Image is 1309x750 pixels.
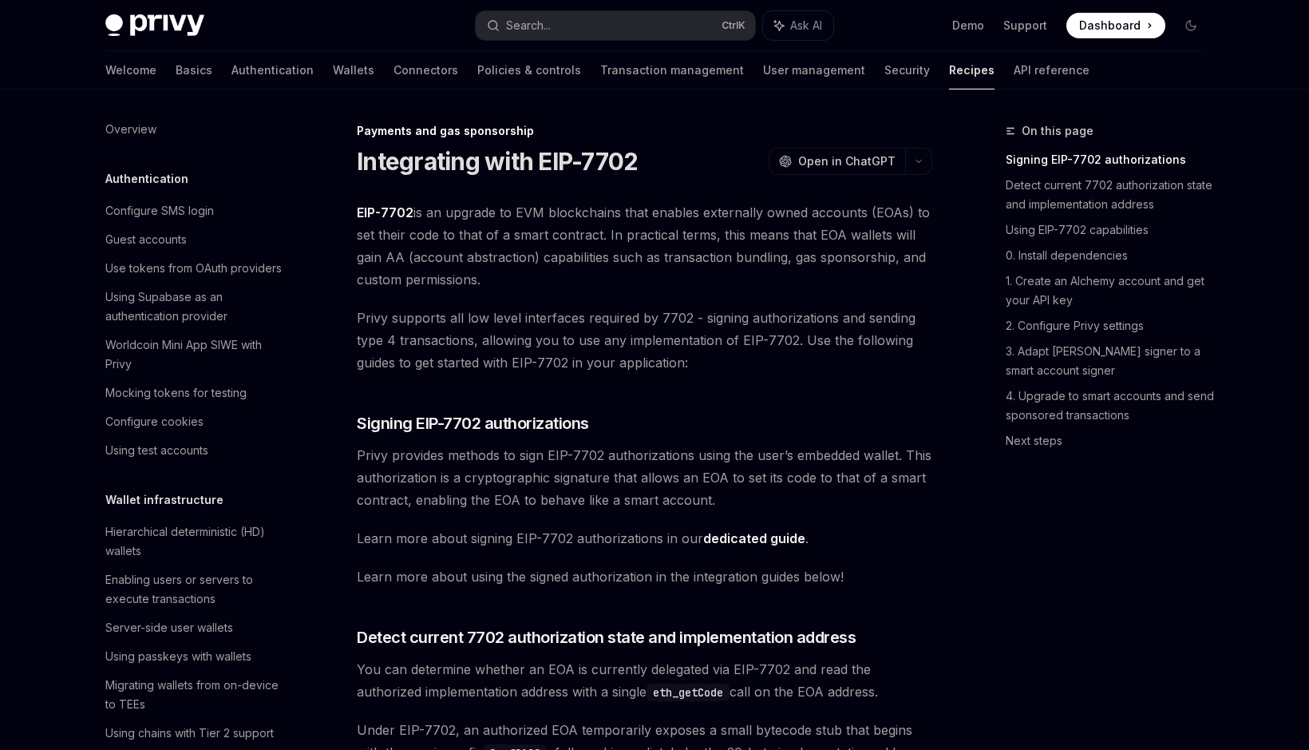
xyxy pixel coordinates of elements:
[105,570,287,609] div: Enabling users or servers to execute transactions
[105,201,214,220] div: Configure SMS login
[105,724,274,743] div: Using chains with Tier 2 support
[105,230,187,249] div: Guest accounts
[357,147,638,176] h1: Integrating with EIP-7702
[1178,13,1204,38] button: Toggle dark mode
[105,647,251,666] div: Using passkeys with wallets
[949,51,995,89] a: Recipes
[105,335,287,374] div: Worldcoin Mini App SIWE with Privy
[357,123,932,139] div: Payments and gas sponsorship
[93,115,297,144] a: Overview
[1066,13,1165,38] a: Dashboard
[357,412,589,435] span: Signing EIP-7702 authorizations
[1006,173,1216,217] a: Detect current 7702 authorization state and implementation address
[93,613,297,642] a: Server-side user wallets
[93,331,297,379] a: Worldcoin Mini App SIWE with Privy
[1006,147,1216,173] a: Signing EIP-7702 authorizations
[1006,383,1216,428] a: 4. Upgrade to smart accounts and send sponsored transactions
[357,204,413,221] a: EIP-7702
[1006,268,1216,313] a: 1. Create an Alchemy account and get your API key
[231,51,314,89] a: Authentication
[1006,217,1216,243] a: Using EIP-7702 capabilities
[1006,339,1216,383] a: 3. Adapt [PERSON_NAME] signer to a smart account signer
[722,19,745,32] span: Ctrl K
[105,522,287,561] div: Hierarchical deterministic (HD) wallets
[798,153,896,169] span: Open in ChatGPT
[1014,51,1090,89] a: API reference
[105,259,282,278] div: Use tokens from OAuth providers
[93,283,297,331] a: Using Supabase as an authentication provider
[105,120,156,139] div: Overview
[93,671,297,719] a: Migrating wallets from on-device to TEEs
[357,527,932,550] span: Learn more about signing EIP-7702 authorizations in our .
[763,51,865,89] a: User management
[93,379,297,407] a: Mocking tokens for testing
[703,530,805,547] a: dedicated guide
[790,18,822,34] span: Ask AI
[105,412,204,431] div: Configure cookies
[105,618,233,637] div: Server-side user wallets
[357,307,932,374] span: Privy supports all low level interfaces required by 7702 - signing authorizations and sending typ...
[884,51,930,89] a: Security
[105,14,204,37] img: dark logo
[93,518,297,565] a: Hierarchical deterministic (HD) wallets
[357,626,856,649] span: Detect current 7702 authorization state and implementation address
[93,407,297,436] a: Configure cookies
[93,254,297,283] a: Use tokens from OAuth providers
[357,444,932,511] span: Privy provides methods to sign EIP-7702 authorizations using the user’s embedded wallet. This aut...
[93,196,297,225] a: Configure SMS login
[1079,18,1141,34] span: Dashboard
[477,51,581,89] a: Policies & controls
[1006,428,1216,454] a: Next steps
[93,436,297,465] a: Using test accounts
[1003,18,1047,34] a: Support
[93,225,297,254] a: Guest accounts
[105,490,223,510] h5: Wallet infrastructure
[105,441,208,460] div: Using test accounts
[1022,121,1093,141] span: On this page
[93,719,297,748] a: Using chains with Tier 2 support
[357,201,932,291] span: is an upgrade to EVM blockchains that enables externally owned accounts (EOAs) to set their code ...
[105,51,156,89] a: Welcome
[176,51,212,89] a: Basics
[600,51,744,89] a: Transaction management
[93,642,297,671] a: Using passkeys with wallets
[952,18,984,34] a: Demo
[357,658,932,703] span: You can determine whether an EOA is currently delegated via EIP-7702 and read the authorized impl...
[647,684,730,701] code: eth_getCode
[393,51,458,89] a: Connectors
[105,169,188,188] h5: Authentication
[1006,243,1216,268] a: 0. Install dependencies
[357,565,932,588] span: Learn more about using the signed authorization in the integration guides below!
[506,16,551,35] div: Search...
[333,51,374,89] a: Wallets
[93,565,297,613] a: Enabling users or servers to execute transactions
[105,383,247,403] div: Mocking tokens for testing
[1006,313,1216,339] a: 2. Configure Privy settings
[769,148,905,175] button: Open in ChatGPT
[763,11,833,40] button: Ask AI
[105,676,287,714] div: Migrating wallets from on-device to TEEs
[105,288,287,326] div: Using Supabase as an authentication provider
[476,11,755,40] button: Search...CtrlK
